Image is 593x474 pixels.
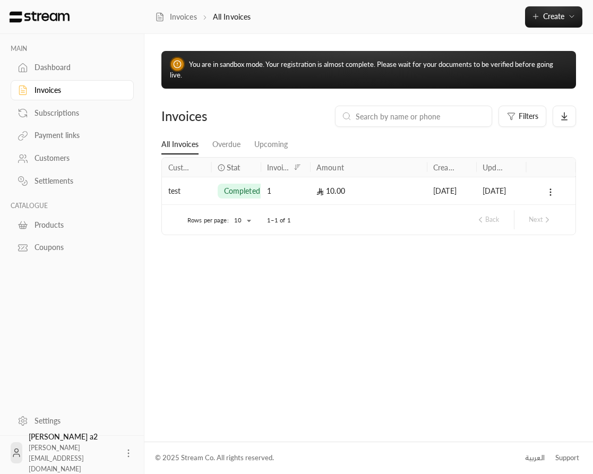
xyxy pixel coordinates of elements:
a: Products [11,214,134,235]
div: Amount [316,162,344,171]
button: Filters [499,106,546,127]
a: Overdue [212,135,240,154]
div: Created at [433,162,456,171]
div: [PERSON_NAME] a2 [29,432,117,474]
input: Search by name or phone [356,110,485,122]
a: Upcoming [254,135,288,154]
div: Settings [35,416,121,426]
a: Invoices [11,80,134,101]
p: Rows per page: [187,216,229,225]
a: Support [552,449,582,468]
p: 1–1 of 1 [267,216,291,225]
div: 1 [267,177,304,204]
div: Invoice no. [267,162,290,171]
div: 10.00 [316,177,420,204]
a: Customers [11,148,134,169]
div: Customer name [168,162,191,171]
p: MAIN [11,45,134,53]
div: العربية [525,453,545,463]
p: All Invoices [213,12,251,22]
a: Subscriptions [11,102,134,123]
div: Dashboard [35,62,121,73]
a: Settings [11,410,134,431]
div: [DATE] [483,177,520,204]
div: Products [35,220,121,230]
div: 10 [229,214,254,227]
span: Filters [519,113,538,120]
span: completed [224,185,260,196]
a: Coupons [11,237,134,258]
img: Logo [8,11,71,23]
div: Payment links [35,130,121,141]
div: Updated at [483,162,506,171]
button: Sort [291,161,304,174]
div: Coupons [35,242,121,253]
div: test [168,177,205,204]
span: You are in sandbox mode. Your registration is almost complete. Please wait for your documents to ... [170,60,553,79]
div: Invoices [35,85,121,96]
div: Customers [35,153,121,163]
div: Settlements [35,176,121,186]
div: Subscriptions [35,108,121,118]
span: [PERSON_NAME][EMAIL_ADDRESS][DOMAIN_NAME] [29,444,84,473]
div: © 2025 Stream Co. All rights reserved. [155,453,274,463]
div: [DATE] [433,177,470,204]
a: Settlements [11,171,134,192]
p: CATALOGUE [11,202,134,210]
a: All Invoices [161,135,199,154]
div: Invoices [161,108,257,125]
a: Dashboard [11,57,134,78]
button: Create [525,6,582,28]
a: Payment links [11,125,134,146]
nav: breadcrumb [155,12,251,22]
span: Create [543,12,564,21]
a: Invoices [155,12,197,22]
span: Status [227,161,248,173]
